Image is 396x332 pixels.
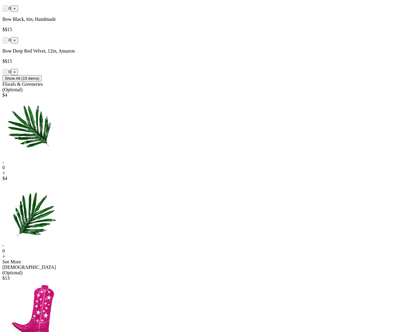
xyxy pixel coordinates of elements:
[2,259,394,265] div: See More
[8,69,11,74] span: 0
[2,160,394,165] div: -
[2,69,8,75] button: -
[2,82,394,92] div: Florals & Greeneries
[2,254,394,259] div: +
[2,17,394,22] p: Bow Black, 6in, Handmade
[2,27,394,32] p: $ $15
[2,37,8,44] button: -
[2,87,394,92] div: (Optional)
[2,176,394,181] div: $ 4
[2,5,8,12] button: -
[2,48,394,54] p: Bow Deep Red Velvet, 12in, Amazon
[8,37,11,43] span: 0
[2,270,394,276] div: (Optional)
[2,75,42,82] button: Show All (15 items)
[2,98,63,158] img: -
[2,248,394,254] div: 0
[11,37,18,44] button: +
[2,265,394,276] div: [DEMOGRAPHIC_DATA]
[2,59,394,64] p: $ $15
[11,5,18,12] button: +
[2,165,394,170] div: 0
[2,92,394,98] div: $ 4
[2,170,394,176] div: +
[11,69,18,75] button: +
[2,243,394,248] div: -
[2,276,394,281] div: $ 13
[2,181,63,242] img: -
[8,6,11,11] span: 0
